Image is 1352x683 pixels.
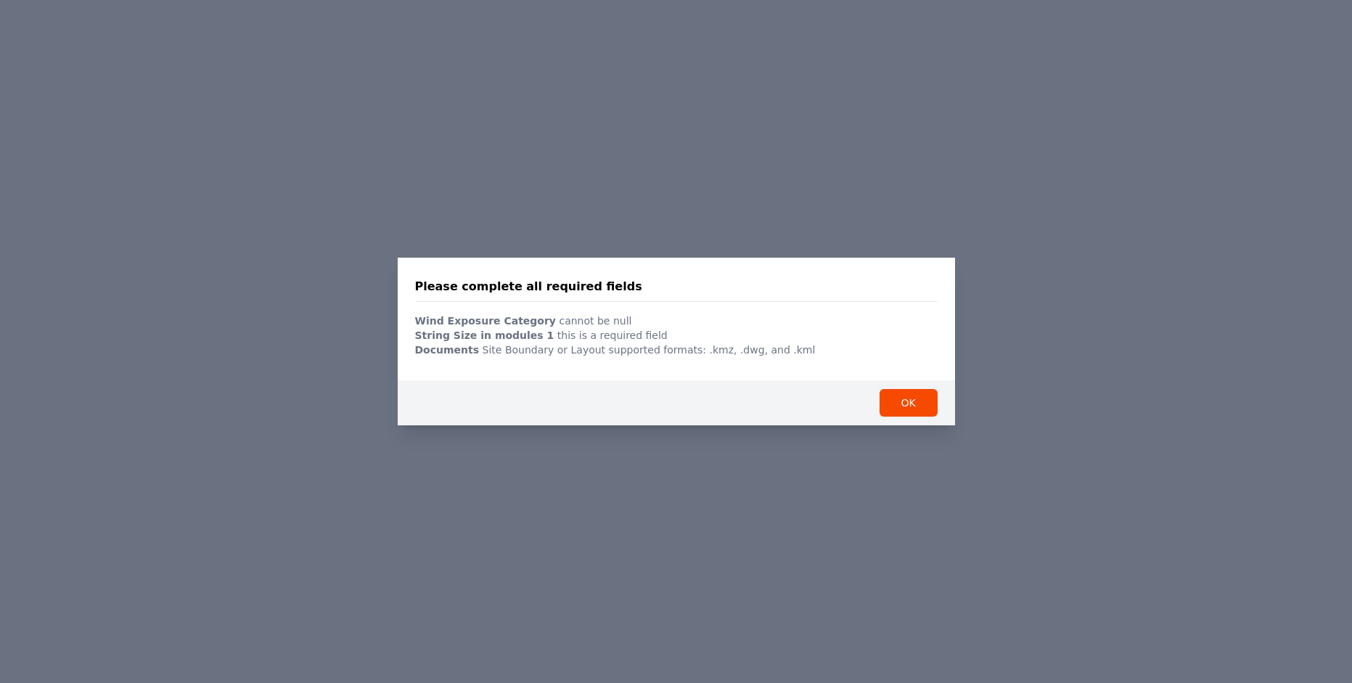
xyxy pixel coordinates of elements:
span: String Size in modules 1 [415,330,554,341]
li: this is a required field [415,328,938,343]
li: cannot be null [415,314,938,328]
h3: Please complete all required fields [415,278,642,295]
li: Site Boundary or Layout supported formats: .kmz, .dwg, and .kml [415,343,938,357]
button: OK [880,389,938,417]
span: Wind Exposure Category [415,315,557,327]
span: Documents [415,344,480,356]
